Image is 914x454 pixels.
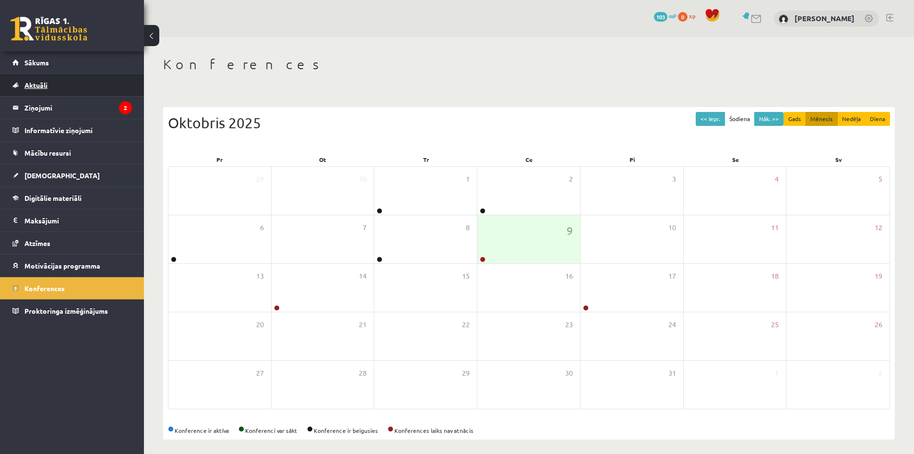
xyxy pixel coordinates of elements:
[654,12,667,22] span: 103
[12,142,132,164] a: Mācību resursi
[359,174,367,184] span: 30
[668,319,676,330] span: 24
[24,307,108,315] span: Proktoringa izmēģinājums
[779,14,788,24] img: Aleks Netlavs
[837,112,866,126] button: Nedēļa
[567,222,573,239] span: 9
[775,174,779,184] span: 4
[466,222,470,233] span: 8
[256,174,264,184] span: 29
[12,209,132,232] a: Maksājumi
[12,51,132,74] a: Sākums
[795,13,855,23] a: [PERSON_NAME]
[12,164,132,186] a: [DEMOGRAPHIC_DATA]
[24,148,71,157] span: Mācību resursi
[256,271,264,282] span: 13
[24,58,49,67] span: Sākums
[24,209,132,232] legend: Maksājumi
[359,368,367,379] span: 28
[724,112,755,126] button: Šodiena
[256,368,264,379] span: 27
[783,112,806,126] button: Gads
[24,194,82,202] span: Digitālie materiāli
[119,101,132,114] i: 2
[668,271,676,282] span: 17
[581,153,684,166] div: Pi
[565,319,573,330] span: 23
[775,368,779,379] span: 1
[12,277,132,299] a: Konferences
[12,300,132,322] a: Proktoringa izmēģinājums
[24,171,100,180] span: [DEMOGRAPHIC_DATA]
[12,232,132,254] a: Atzīmes
[672,174,676,184] span: 3
[12,255,132,277] a: Motivācijas programma
[878,174,882,184] span: 5
[771,319,779,330] span: 25
[787,153,890,166] div: Sv
[565,271,573,282] span: 16
[12,119,132,141] a: Informatīvie ziņojumi
[24,261,100,270] span: Motivācijas programma
[689,12,695,20] span: xp
[12,97,132,119] a: Ziņojumi2
[684,153,787,166] div: Se
[462,271,470,282] span: 15
[466,174,470,184] span: 1
[168,112,890,134] div: Oktobris 2025
[477,153,581,166] div: Ce
[569,174,573,184] span: 2
[359,319,367,330] span: 21
[462,368,470,379] span: 29
[163,56,895,73] h1: Konferences
[565,368,573,379] span: 30
[696,112,725,126] button: << Iepr.
[24,119,132,141] legend: Informatīvie ziņojumi
[875,319,882,330] span: 26
[654,12,677,20] a: 103 mP
[256,319,264,330] span: 20
[260,222,264,233] span: 6
[678,12,688,22] span: 0
[771,271,779,282] span: 18
[12,187,132,209] a: Digitālie materiāli
[168,426,890,435] div: Konference ir aktīva Konferenci var sākt Konference ir beigusies Konferences laiks nav atnācis
[462,319,470,330] span: 22
[271,153,374,166] div: Ot
[754,112,783,126] button: Nāk. >>
[24,81,47,89] span: Aktuāli
[668,368,676,379] span: 31
[669,12,677,20] span: mP
[875,222,882,233] span: 12
[878,368,882,379] span: 2
[806,112,838,126] button: Mēnesis
[168,153,271,166] div: Pr
[668,222,676,233] span: 10
[875,271,882,282] span: 19
[865,112,890,126] button: Diena
[24,284,65,293] span: Konferences
[678,12,700,20] a: 0 xp
[12,74,132,96] a: Aktuāli
[374,153,477,166] div: Tr
[359,271,367,282] span: 14
[771,222,779,233] span: 11
[363,222,367,233] span: 7
[11,17,87,41] a: Rīgas 1. Tālmācības vidusskola
[24,97,132,119] legend: Ziņojumi
[24,239,50,247] span: Atzīmes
